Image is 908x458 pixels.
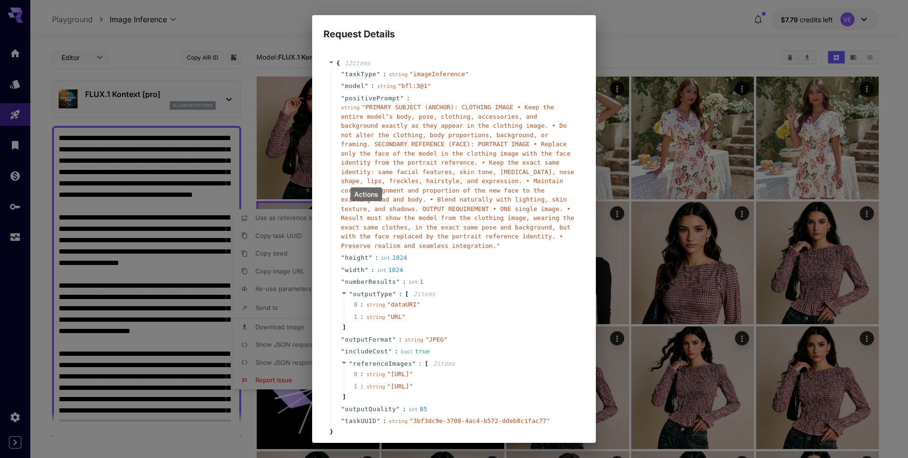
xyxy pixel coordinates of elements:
[354,312,367,322] span: 1
[341,348,345,355] span: "
[419,359,422,369] span: :
[392,336,396,343] span: "
[400,95,404,102] span: "
[387,383,413,390] span: " [URL] "
[381,253,407,263] div: 1024
[368,254,372,261] span: "
[341,105,360,111] span: string
[425,359,428,369] span: [
[398,82,431,89] span: " bfl:3@1 "
[376,70,380,78] span: "
[367,302,385,308] span: string
[371,81,375,91] span: :
[353,291,392,298] span: outputType
[345,60,371,67] span: 12 item s
[383,416,386,426] span: :
[349,360,353,367] span: "
[341,392,346,402] span: ]
[345,265,365,275] span: width
[433,360,455,367] span: 2 item s
[336,59,340,68] span: {
[345,70,376,79] span: taskType
[387,313,405,320] span: " URL "
[341,405,345,413] span: "
[360,382,364,391] div: :
[354,300,367,309] span: 0
[383,70,386,79] span: :
[354,382,367,391] span: 1
[389,71,408,78] span: string
[402,277,406,287] span: :
[360,312,364,322] div: :
[413,291,436,298] span: 2 item s
[377,265,403,275] div: 1024
[365,82,368,89] span: "
[341,323,346,332] span: ]
[367,371,385,378] span: string
[345,347,388,356] span: includeCost
[345,416,376,426] span: taskUUID
[353,360,412,367] span: referenceImages
[341,95,345,102] span: "
[381,255,390,261] span: int
[345,277,396,287] span: numberResults
[393,291,396,298] span: "
[399,290,402,299] span: :
[367,384,385,390] span: string
[375,253,379,263] span: :
[341,82,345,89] span: "
[396,278,400,285] span: "
[341,254,345,261] span: "
[389,418,408,424] span: string
[412,360,416,367] span: "
[394,347,398,356] span: :
[328,427,333,437] span: }
[401,349,413,355] span: bool
[409,406,418,413] span: int
[409,405,428,414] div: 85
[341,104,574,249] span: " PRIMARY SUBJECT (ANCHOR): CLOTHING IMAGE • Keep the entire model’s body, pose, clothing, access...
[388,348,392,355] span: "
[409,279,418,285] span: int
[377,83,396,89] span: string
[345,94,400,103] span: positivePrompt
[350,187,382,201] div: Actions
[371,265,375,275] span: :
[345,405,396,414] span: outputQuality
[376,417,380,424] span: "
[405,290,409,299] span: [
[404,337,423,343] span: string
[377,267,386,273] span: int
[341,278,345,285] span: "
[410,70,469,78] span: " imageInference "
[402,405,406,414] span: :
[409,277,424,287] div: 1
[360,300,364,309] div: :
[387,370,413,378] span: " [URL] "
[367,314,385,320] span: string
[425,336,447,343] span: " JPEG "
[341,417,345,424] span: "
[354,370,367,379] span: 0
[396,405,400,413] span: "
[410,417,550,424] span: " 3bf3dc9e-3708-4ac4-b572-ddeb8c1fac77 "
[399,335,402,344] span: :
[341,266,345,273] span: "
[365,266,368,273] span: "
[345,335,392,344] span: outputFormat
[360,370,364,379] div: :
[406,94,410,103] span: :
[401,347,430,356] div: true
[349,291,353,298] span: "
[312,15,596,42] h2: Request Details
[387,301,420,308] span: " dataURI "
[345,81,365,91] span: model
[341,70,345,78] span: "
[345,253,368,263] span: height
[341,336,345,343] span: "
